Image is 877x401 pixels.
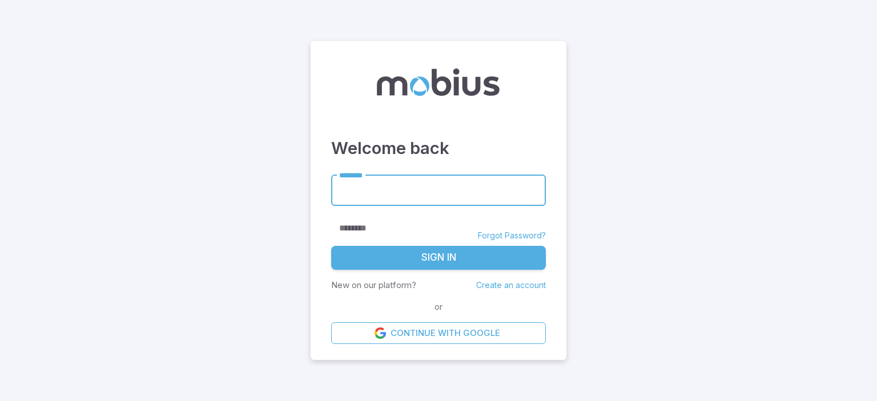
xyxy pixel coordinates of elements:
[331,246,546,270] button: Sign In
[476,280,546,290] a: Create an account
[478,230,546,241] a: Forgot Password?
[331,279,416,291] p: New on our platform?
[331,322,546,344] a: Continue with Google
[331,136,546,161] h3: Welcome back
[432,301,445,313] span: or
